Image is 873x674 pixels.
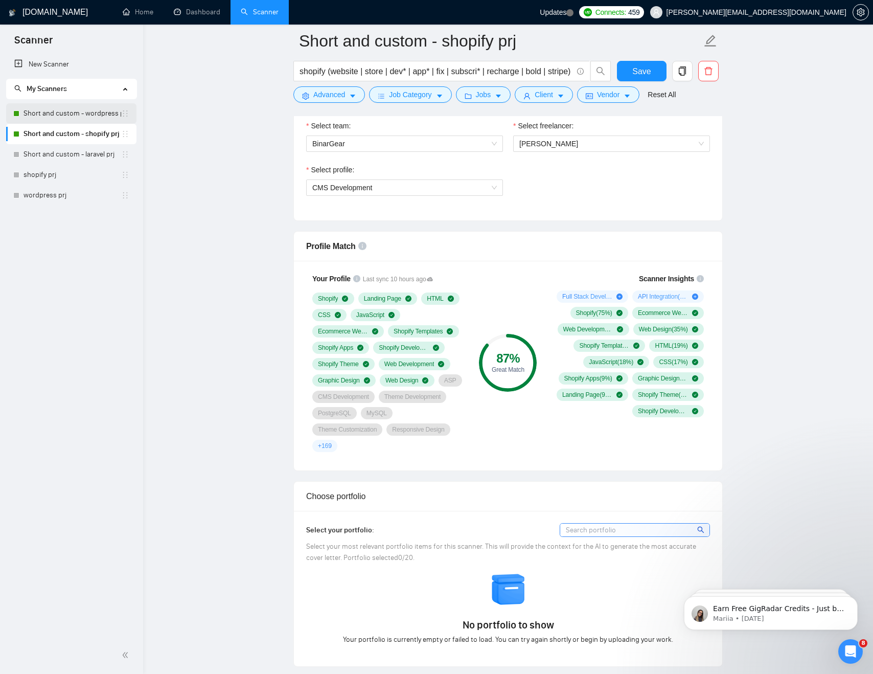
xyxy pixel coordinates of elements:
[638,391,688,399] span: Shopify Theme ( 9 %)
[24,103,121,124] a: Short and custom - wordpress prj
[356,311,384,319] span: JavaScript
[540,8,566,16] span: Updates
[853,8,869,16] a: setting
[300,65,572,78] input: Search Freelance Jobs...
[447,328,453,334] span: check-circle
[318,311,331,319] span: CSS
[123,8,153,16] a: homeHome
[655,342,687,350] span: HTML ( 19 %)
[633,343,639,349] span: check-circle
[318,425,377,434] span: Theme Customization
[293,86,365,103] button: settingAdvancedcaret-down
[313,89,345,100] span: Advanced
[692,408,698,414] span: check-circle
[121,191,129,199] span: holder
[121,109,129,118] span: holder
[24,165,121,185] a: shopify prj
[318,409,351,417] span: PostgreSQL
[638,293,688,301] span: API Integration ( 12 %)
[318,442,332,450] span: + 169
[456,86,511,103] button: folderJobscaret-down
[672,61,693,81] button: copy
[353,275,360,282] span: info-circle
[24,185,121,206] a: wordpress prj
[692,375,698,381] span: check-circle
[692,392,698,398] span: check-circle
[433,345,439,351] span: check-circle
[515,86,573,103] button: userClientcaret-down
[306,526,374,534] span: Select your portfolio:
[479,352,537,365] div: 87 %
[27,84,67,93] span: My Scanners
[616,294,623,300] span: plus-circle
[648,89,676,100] a: Reset All
[335,312,341,318] span: check-circle
[589,358,633,366] span: JavaScript ( 18 %)
[513,120,573,131] label: Select freelancer:
[491,572,526,608] img: empty-box
[853,4,869,20] button: setting
[637,359,644,365] span: check-circle
[697,524,706,535] span: search
[364,295,401,303] span: Landing Page
[639,275,694,282] span: Scanner Insights
[392,425,444,434] span: Responsive Design
[14,85,21,92] span: search
[6,54,136,75] li: New Scanner
[591,66,610,76] span: search
[312,184,373,192] span: CMS Development
[577,68,584,75] span: info-circle
[241,8,279,16] a: searchScanner
[363,361,369,367] span: check-circle
[617,61,667,81] button: Save
[704,34,717,48] span: edit
[302,92,309,100] span: setting
[299,28,702,54] input: Scanner name...
[535,89,553,100] span: Client
[405,296,411,302] span: check-circle
[9,5,16,21] img: logo
[699,66,718,76] span: delete
[366,409,387,417] span: MySQL
[318,393,369,401] span: CMS Development
[385,376,419,385] span: Web Design
[697,275,704,282] span: info-circle
[121,171,129,179] span: holder
[476,89,491,100] span: Jobs
[562,293,612,301] span: Full Stack Development ( 14 %)
[318,360,359,368] span: Shopify Theme
[384,393,441,401] span: Theme Development
[306,120,351,131] label: Select team:
[597,89,619,100] span: Vendor
[349,92,356,100] span: caret-down
[6,144,136,165] li: Short and custom - laravel prj
[584,8,592,16] img: upwork-logo.png
[838,639,863,664] iframe: Intercom live chat
[121,130,129,138] span: holder
[372,328,378,334] span: check-circle
[448,296,454,302] span: check-circle
[312,136,497,151] span: BinarGear
[653,9,660,16] span: user
[394,327,443,335] span: Shopify Templates
[444,376,456,385] span: ASP
[358,242,366,250] span: info-circle
[306,542,696,562] span: Select your most relevant portfolio items for this scanner. This will provide the context for the...
[616,310,623,316] span: check-circle
[463,618,554,632] span: No portfolio to show
[577,86,639,103] button: idcardVendorcaret-down
[859,639,867,647] span: 8
[6,185,136,206] li: wordpress prj
[388,312,395,318] span: check-circle
[379,344,429,352] span: Shopify Development
[624,92,631,100] span: caret-down
[479,367,537,373] div: Great Match
[312,275,351,283] span: Your Profile
[563,325,613,333] span: Web Development ( 50 %)
[669,575,873,646] iframe: Intercom notifications message
[24,124,121,144] a: Short and custom - shopify prj
[14,84,67,93] span: My Scanners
